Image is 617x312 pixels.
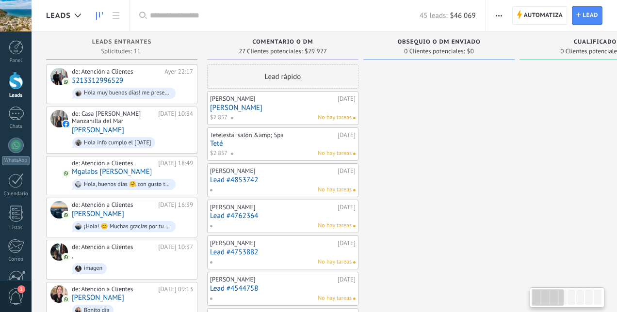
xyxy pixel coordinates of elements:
div: Obsequio o DM enviado [368,39,510,47]
span: 27 Clientes potenciales: [239,48,303,54]
div: [DATE] 16:39 [158,201,193,209]
a: Lead #4762364 [210,212,356,220]
div: [DATE] [338,239,356,247]
div: [DATE] 10:37 [158,243,193,251]
span: No hay nada asignado [353,297,356,300]
div: Comentario o DM [212,39,354,47]
div: 5213312996529 [50,68,68,85]
div: Tetelestai salón &amp; Spa [210,131,335,139]
span: Leads Entrantes [92,39,152,46]
span: No hay tareas [318,258,352,266]
div: [DATE] [338,276,356,283]
span: $29 927 [305,48,327,54]
a: [PERSON_NAME] [72,210,124,218]
div: de: Atención a Clientes [72,285,155,293]
div: [PERSON_NAME] [210,239,335,247]
div: WhatsApp [2,156,30,165]
div: Listas [2,225,30,231]
div: de: Atención a Clientes [72,243,155,251]
a: [PERSON_NAME] [72,294,124,302]
a: [PERSON_NAME] [72,126,124,134]
span: $2 857 [210,149,227,158]
a: Lead #4853742 [210,176,356,184]
a: Mgalabs [PERSON_NAME] [72,168,152,176]
div: imagen [84,265,102,272]
span: Lead [583,7,598,24]
span: $46 069 [450,11,476,20]
div: Gina Rivas [50,110,68,127]
div: Hola muy buenos días! me presento, nombre es [PERSON_NAME], ¿con quién tengo el gusto? [84,90,171,96]
span: Automatiza [524,7,563,24]
img: com.amocrm.amocrmwa.svg [63,296,69,303]
div: Hola info cumplo el [DATE] [84,140,151,146]
a: [PERSON_NAME] [210,104,356,112]
div: de: Atención a Clientes [72,201,155,209]
div: de: Atención a Clientes [72,68,161,76]
img: com.amocrm.amocrmwa.svg [63,212,69,218]
img: com.amocrm.amocrmwa.svg [63,170,69,177]
a: Lista [108,6,124,25]
div: Chats [2,124,30,130]
span: $2 857 [210,113,227,122]
div: [DATE] 18:49 [158,159,193,167]
div: [DATE] 09:13 [158,285,193,293]
div: de: Casa [PERSON_NAME] Manzanilla del Mar [72,110,155,125]
span: No hay tareas [318,149,352,158]
a: Lead #4544758 [210,284,356,293]
span: No hay nada asignado [353,225,356,227]
a: Leads [91,6,108,25]
div: Leads Entrantes [51,39,193,47]
span: Comentario o DM [252,39,313,46]
div: [DATE] [338,167,356,175]
div: [DATE] [338,95,356,103]
span: Leads [46,11,71,20]
div: Hola, buenos días 🤗.con gusto te comparto información ℹ️. Te gustaría compartirme tu nombre, ¿par... [84,181,171,188]
img: com.amocrm.amocrmwa.svg [63,78,69,85]
div: [PERSON_NAME] [210,276,335,283]
div: ¡Hola! 😊 Muchas gracias por tu interés en nuestras casas en la playa 🏖️. Para ofrecerte una cotiz... [84,223,171,230]
button: Más [492,6,506,25]
div: Marmaya Rentas [50,285,68,303]
div: Correo [2,256,30,263]
div: Panel [2,58,30,64]
span: No hay tareas [318,186,352,194]
span: Obsequio o DM enviado [397,39,480,46]
div: . [50,243,68,261]
div: de: Atención a Clientes [72,159,155,167]
div: [PERSON_NAME] [210,167,335,175]
span: No hay nada asignado [353,153,356,155]
div: carmen flores [50,201,68,218]
span: 45 leads: [420,11,447,20]
span: No hay nada asignado [353,261,356,264]
span: No hay nada asignado [353,117,356,119]
a: Automatiza [512,6,568,25]
img: facebook-sm.svg [63,121,69,127]
span: $0 [467,48,474,54]
span: No hay nada asignado [353,189,356,191]
a: Lead #4753882 [210,248,356,256]
span: 1 [17,285,25,293]
a: Teté [210,140,356,148]
span: No hay tareas [318,294,352,303]
span: Solicitudes: 11 [101,48,140,54]
a: Lead [572,6,602,25]
div: Mgalabs Dalia Rosales [50,159,68,177]
div: [DATE] [338,131,356,139]
div: [DATE] [338,203,356,211]
a: . [72,252,73,260]
div: [PERSON_NAME] [210,203,335,211]
span: Cualificado [574,39,617,46]
div: [DATE] 10:34 [158,110,193,125]
span: 0 Clientes potenciales: [404,48,465,54]
div: Leads [2,93,30,99]
div: Ayer 22:17 [164,68,193,76]
div: [PERSON_NAME] [210,95,335,103]
span: No hay tareas [318,221,352,230]
a: 5213312996529 [72,77,123,85]
span: No hay tareas [318,113,352,122]
img: com.amocrm.amocrmwa.svg [63,254,69,261]
div: Lead rápido [207,64,358,89]
div: Calendario [2,191,30,197]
